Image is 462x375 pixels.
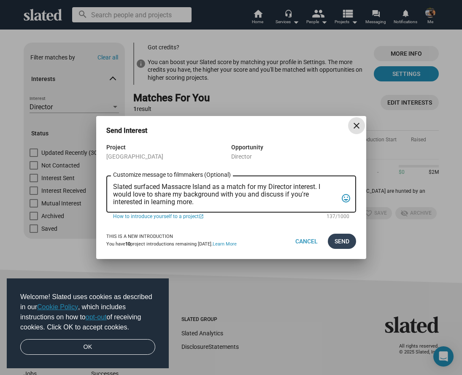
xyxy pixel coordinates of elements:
[351,121,362,131] mat-icon: close
[335,234,349,249] span: Send
[199,213,204,220] mat-icon: open_in_new
[20,292,155,332] span: Welcome! Slated uses cookies as described in our , which includes instructions on how to of recei...
[106,152,231,161] div: [GEOGRAPHIC_DATA]
[86,313,107,321] a: opt-out
[106,241,237,248] div: You have project introductions remaining [DATE].
[231,142,356,152] div: Opportunity
[113,213,321,220] a: How to introduce yourself to a project
[328,234,356,249] button: Send
[213,241,237,247] a: Learn More
[20,339,155,355] a: dismiss cookie message
[106,142,231,152] div: Project
[7,278,169,369] div: cookieconsent
[106,126,159,135] h3: Send Interest
[106,234,173,239] strong: This is a new introduction
[341,192,351,205] mat-icon: tag_faces
[289,234,324,249] button: Cancel
[295,234,318,249] span: Cancel
[231,152,356,161] div: Director
[37,303,78,310] a: Cookie Policy
[327,213,349,220] mat-hint: 137/1000
[125,241,130,247] b: 10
